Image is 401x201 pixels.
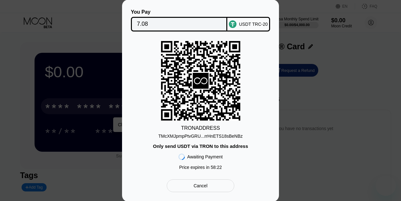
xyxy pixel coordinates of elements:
[181,125,220,131] div: TRON ADDRESS
[131,9,228,15] div: You Pay
[239,22,268,27] div: USDT TRC-20
[194,183,208,189] div: Cancel
[158,134,243,139] div: TMcXMJpmpPtvGRU...rrHnETS18sBeNBz
[132,9,269,31] div: You PayUSDT TRC-20
[179,165,222,170] div: Price expires in
[167,179,234,192] div: Cancel
[153,143,248,149] div: Only send USDT via TRON to this address
[376,176,396,196] iframe: Button to launch messaging window
[158,131,243,139] div: TMcXMJpmpPtvGRU...rrHnETS18sBeNBz
[187,154,223,159] div: Awaiting Payment
[211,165,222,170] span: 58 : 22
